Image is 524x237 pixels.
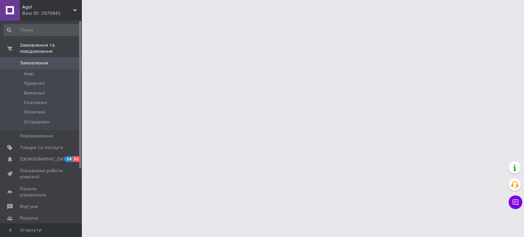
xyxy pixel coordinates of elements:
[24,80,45,87] span: Прийняті
[73,156,81,162] span: 51
[20,186,63,198] span: Панель управління
[24,71,34,77] span: Нові
[24,119,49,125] span: Отправлен
[24,90,45,96] span: Виконані
[20,42,82,55] span: Замовлення та повідомлення
[22,4,73,10] span: Agol
[20,156,70,162] span: [DEMOGRAPHIC_DATA]
[20,60,48,66] span: Замовлення
[65,156,73,162] span: 14
[20,168,63,180] span: Показники роботи компанії
[22,10,82,16] div: Ваш ID: 2975841
[20,204,38,210] span: Відгуки
[20,215,38,221] span: Покупці
[3,24,81,36] input: Пошук
[20,133,53,139] span: Повідомлення
[24,100,47,106] span: Скасовані
[509,195,522,209] button: Чат з покупцем
[20,145,63,151] span: Товари та послуги
[24,109,45,115] span: Оплачені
